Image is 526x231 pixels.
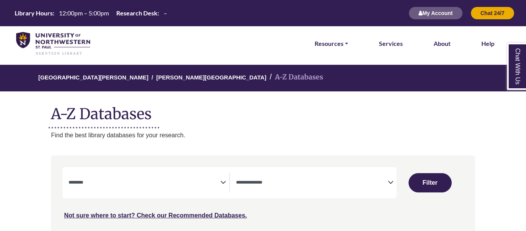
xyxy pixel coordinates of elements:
[12,9,55,17] th: Library Hours:
[69,180,220,186] textarea: Search
[64,212,247,219] a: Not sure where to start? Check our Recommended Databases.
[236,180,388,186] textarea: Search
[51,130,475,140] p: Find the best library databases for your research.
[471,7,514,20] button: Chat 24/7
[266,72,323,83] li: A-Z Databases
[51,65,475,91] nav: breadcrumb
[409,10,463,16] a: My Account
[434,39,451,49] a: About
[471,10,514,16] a: Chat 24/7
[38,73,148,81] a: [GEOGRAPHIC_DATA][PERSON_NAME]
[156,73,266,81] a: [PERSON_NAME][GEOGRAPHIC_DATA]
[16,32,90,56] img: library_home
[409,173,452,192] button: Submit for Search Results
[51,99,475,123] h1: A-Z Databases
[113,9,159,17] th: Research Desk:
[379,39,403,49] a: Services
[409,7,463,20] button: My Account
[59,9,109,17] span: 12:00pm – 5:00pm
[12,9,170,16] table: Hours Today
[315,39,348,49] a: Resources
[481,39,494,49] a: Help
[12,9,170,18] a: Hours Today
[164,9,167,17] span: –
